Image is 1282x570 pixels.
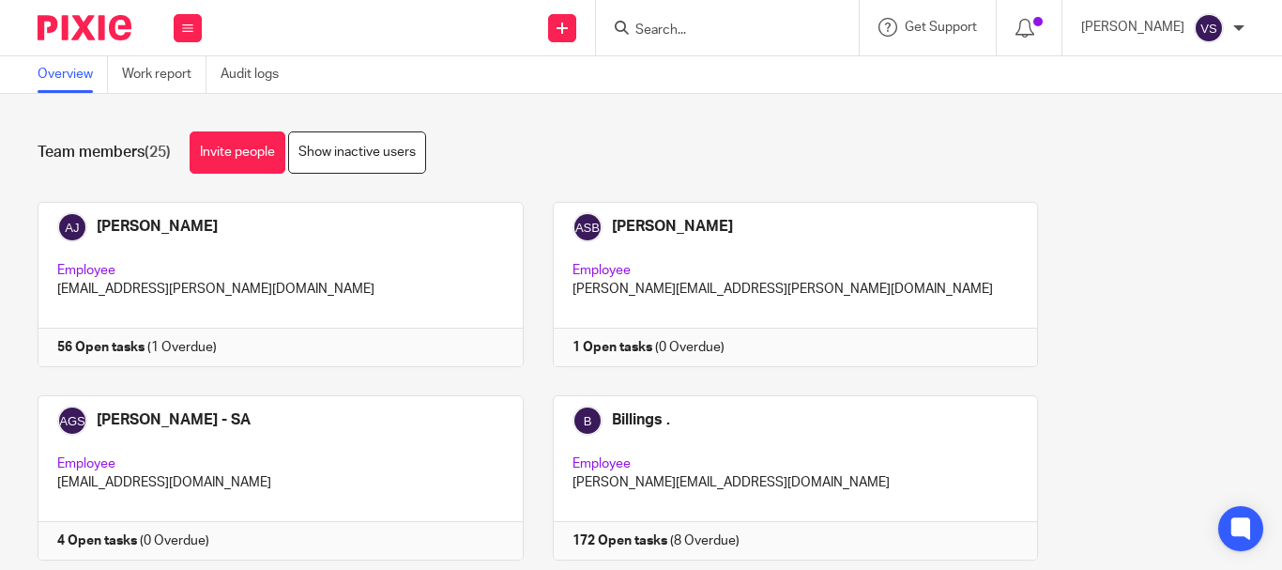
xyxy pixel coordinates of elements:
[38,15,131,40] img: Pixie
[122,56,206,93] a: Work report
[221,56,293,93] a: Audit logs
[38,56,108,93] a: Overview
[38,143,171,162] h1: Team members
[1194,13,1224,43] img: svg%3E
[905,21,977,34] span: Get Support
[633,23,802,39] input: Search
[1081,18,1184,37] p: [PERSON_NAME]
[190,131,285,174] a: Invite people
[288,131,426,174] a: Show inactive users
[145,145,171,160] span: (25)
